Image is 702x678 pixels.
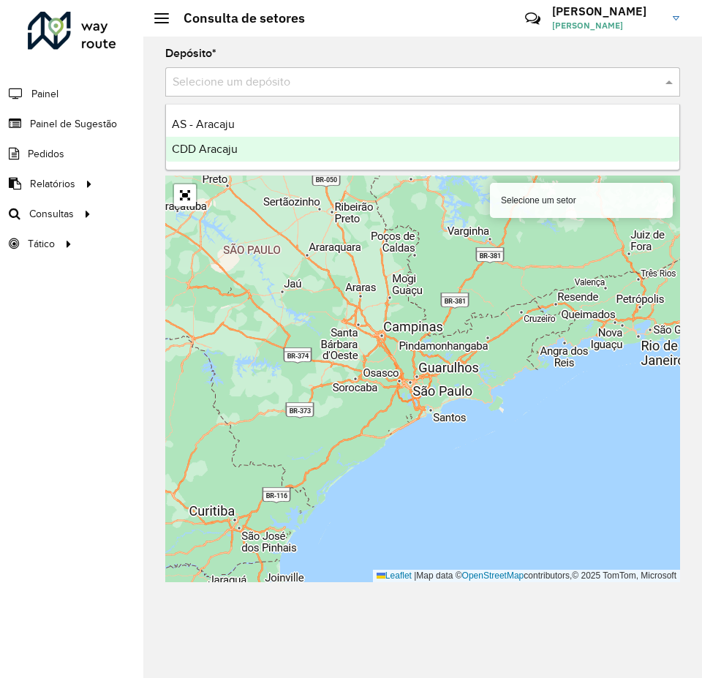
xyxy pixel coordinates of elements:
a: Leaflet [377,570,412,581]
div: Map data © contributors,© 2025 TomTom, Microsoft [373,570,680,582]
span: Consultas [29,206,74,222]
label: Depósito [165,45,216,62]
a: Contato Rápido [517,3,548,34]
span: | [414,570,416,581]
h2: Consulta de setores [169,10,305,26]
span: Relatórios [30,176,75,192]
h3: [PERSON_NAME] [552,4,662,18]
a: OpenStreetMap [462,570,524,581]
span: AS - Aracaju [172,118,235,130]
span: Tático [28,236,55,252]
span: Painel de Sugestão [30,116,117,132]
span: Pedidos [28,146,64,162]
ng-dropdown-panel: Options list [165,104,680,170]
span: [PERSON_NAME] [552,19,662,32]
span: Painel [31,86,58,102]
a: Abrir mapa em tela cheia [174,184,196,206]
span: CDD Aracaju [172,143,238,155]
div: Selecione um setor [490,183,673,218]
